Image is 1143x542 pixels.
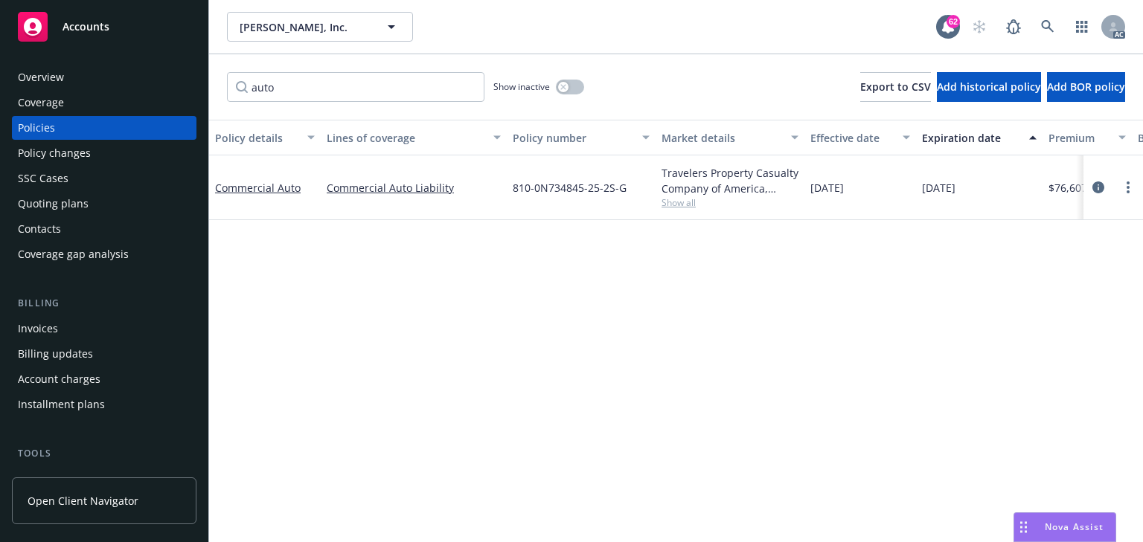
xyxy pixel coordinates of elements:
div: Policies [18,116,55,140]
button: Export to CSV [860,72,931,102]
span: Show all [662,196,798,209]
div: Policy number [513,130,633,146]
button: Premium [1043,120,1132,155]
div: Billing [12,296,196,311]
button: Add historical policy [937,72,1041,102]
div: SSC Cases [18,167,68,190]
div: Premium [1048,130,1110,146]
a: Report a Bug [999,12,1028,42]
input: Filter by keyword... [227,72,484,102]
span: [DATE] [810,180,844,196]
a: Search [1033,12,1063,42]
button: Add BOR policy [1047,72,1125,102]
div: Tools [12,446,196,461]
div: Contacts [18,217,61,241]
span: $76,607.00 [1048,180,1102,196]
a: Installment plans [12,393,196,416]
div: Coverage [18,91,64,114]
a: more [1119,178,1137,196]
a: Quoting plans [12,192,196,216]
div: Travelers Property Casualty Company of America, Travelers Insurance [662,165,798,196]
div: Quoting plans [18,192,89,216]
a: circleInformation [1089,178,1107,196]
button: Market details [656,120,804,155]
span: 810-0N734845-25-2S-G [513,180,627,196]
a: Accounts [12,6,196,48]
button: Policy details [209,120,321,155]
a: Policy changes [12,141,196,165]
div: Invoices [18,317,58,341]
span: Export to CSV [860,80,931,94]
div: Billing updates [18,342,93,366]
a: Start snowing [964,12,994,42]
button: Nova Assist [1014,512,1116,542]
span: Open Client Navigator [28,493,138,509]
div: Effective date [810,130,894,146]
div: Coverage gap analysis [18,242,129,266]
div: Overview [18,65,64,89]
button: Expiration date [916,120,1043,155]
div: Lines of coverage [327,130,484,146]
div: Account charges [18,367,100,391]
span: [DATE] [922,180,955,196]
a: SSC Cases [12,167,196,190]
a: Coverage gap analysis [12,242,196,266]
a: Billing updates [12,342,196,366]
button: Effective date [804,120,916,155]
a: Invoices [12,317,196,341]
div: Drag to move [1014,513,1033,541]
span: Nova Assist [1045,520,1104,533]
button: Policy number [507,120,656,155]
a: Commercial Auto Liability [327,180,501,196]
button: Lines of coverage [321,120,507,155]
div: Market details [662,130,782,146]
a: Account charges [12,367,196,391]
button: [PERSON_NAME], Inc. [227,12,413,42]
a: Policies [12,116,196,140]
div: Policy changes [18,141,91,165]
span: Show inactive [493,80,550,93]
a: Coverage [12,91,196,114]
div: Expiration date [922,130,1020,146]
div: Installment plans [18,393,105,416]
div: 62 [947,15,960,28]
span: Add BOR policy [1047,80,1125,94]
a: Commercial Auto [215,181,301,195]
span: Accounts [63,21,109,33]
div: Policy details [215,130,298,146]
a: Switch app [1067,12,1097,42]
a: Overview [12,65,196,89]
span: [PERSON_NAME], Inc. [240,19,368,35]
span: Add historical policy [937,80,1041,94]
a: Contacts [12,217,196,241]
